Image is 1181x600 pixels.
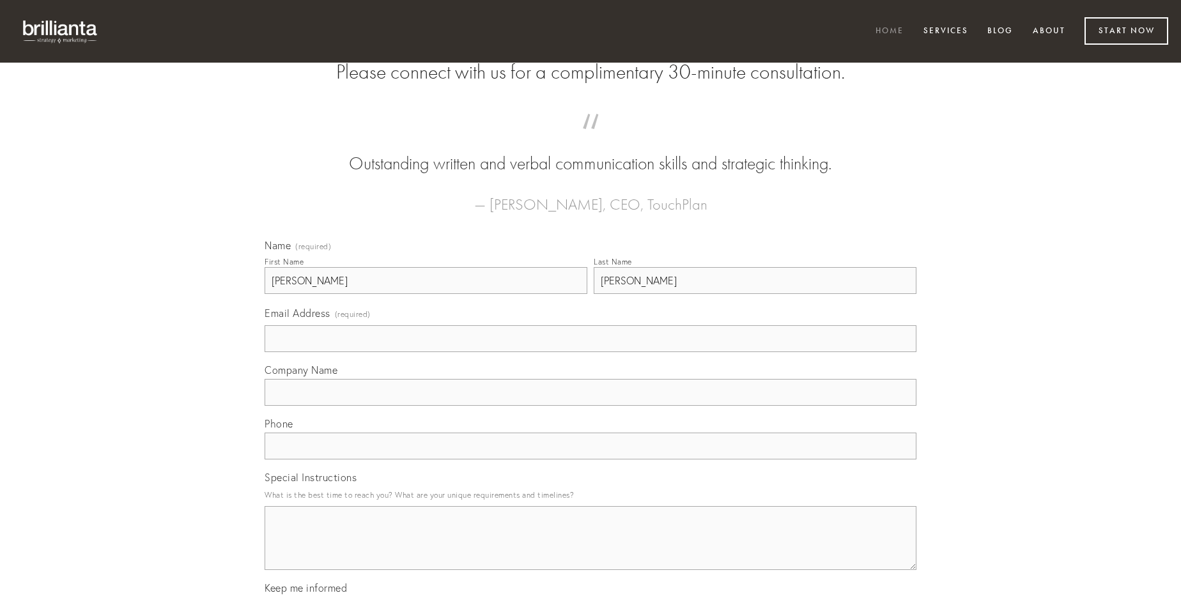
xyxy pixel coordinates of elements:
[1085,17,1168,45] a: Start Now
[335,305,371,323] span: (required)
[979,21,1021,42] a: Blog
[265,239,291,252] span: Name
[265,60,916,84] h2: Please connect with us for a complimentary 30-minute consultation.
[265,486,916,504] p: What is the best time to reach you? What are your unique requirements and timelines?
[265,307,330,319] span: Email Address
[265,471,357,484] span: Special Instructions
[265,581,347,594] span: Keep me informed
[265,364,337,376] span: Company Name
[867,21,912,42] a: Home
[265,257,304,266] div: First Name
[285,127,896,151] span: “
[265,417,293,430] span: Phone
[594,257,632,266] div: Last Name
[1024,21,1074,42] a: About
[13,13,109,50] img: brillianta - research, strategy, marketing
[285,176,896,217] figcaption: — [PERSON_NAME], CEO, TouchPlan
[285,127,896,176] blockquote: Outstanding written and verbal communication skills and strategic thinking.
[295,243,331,250] span: (required)
[915,21,976,42] a: Services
